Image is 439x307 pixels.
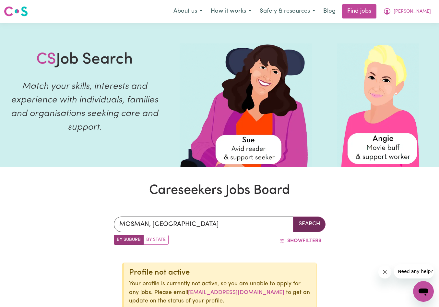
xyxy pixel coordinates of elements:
[394,8,431,15] span: [PERSON_NAME]
[36,52,56,67] span: CS
[287,238,303,243] span: Show
[114,235,144,245] label: Search by suburb/post code
[4,4,28,19] a: Careseekers logo
[275,235,326,247] button: ShowFilters
[378,266,391,278] iframe: Close message
[188,290,284,295] a: [EMAIL_ADDRESS][DOMAIN_NAME]
[255,5,319,18] button: Safety & resources
[413,281,434,302] iframe: Button to launch messaging window
[129,268,311,277] div: Profile not active
[379,5,435,18] button: My Account
[169,5,207,18] button: About us
[114,217,293,232] input: Enter a suburb or postcode
[8,80,161,134] p: Match your skills, interests and experience with individuals, families and organisations seeking ...
[129,280,311,305] p: Your profile is currently not active, so you are unable to apply for any jobs. Please email to ge...
[342,4,376,18] a: Find jobs
[293,217,326,232] button: Search
[36,51,133,69] h1: Job Search
[394,264,434,278] iframe: Message from company
[143,235,169,245] label: Search by state
[4,6,28,17] img: Careseekers logo
[319,4,339,18] a: Blog
[207,5,255,18] button: How it works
